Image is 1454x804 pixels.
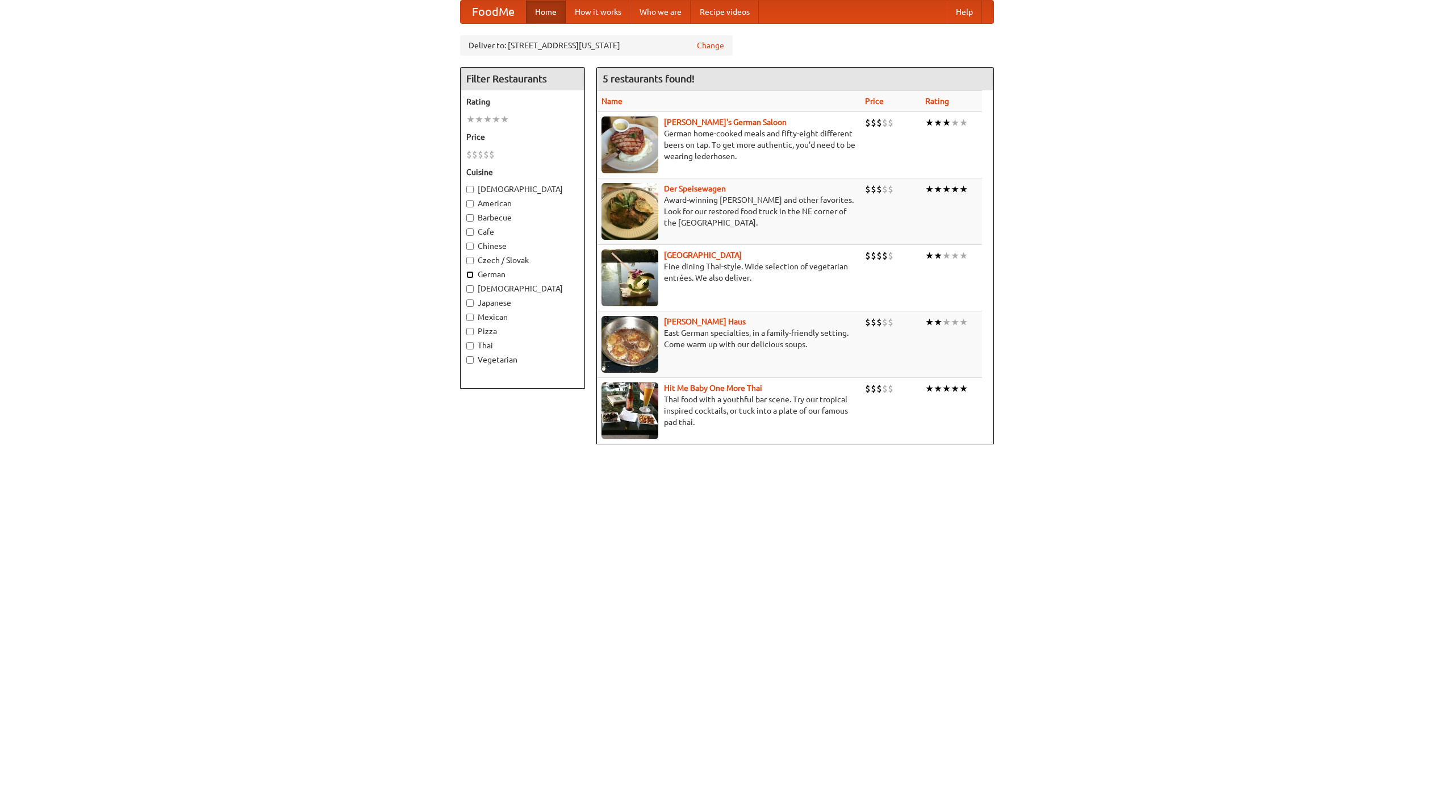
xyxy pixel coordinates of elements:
label: Cafe [466,226,579,238]
a: Change [697,40,724,51]
li: $ [888,249,893,262]
li: ★ [959,249,968,262]
li: $ [882,249,888,262]
img: speisewagen.jpg [601,183,658,240]
li: ★ [492,113,500,126]
input: [DEMOGRAPHIC_DATA] [466,186,474,193]
label: Thai [466,340,579,351]
label: Mexican [466,311,579,323]
a: Recipe videos [691,1,759,23]
a: [PERSON_NAME]'s German Saloon [664,118,787,127]
p: Thai food with a youthful bar scene. Try our tropical inspired cocktails, or tuck into a plate of... [601,394,856,428]
li: $ [888,316,893,328]
a: Price [865,97,884,106]
li: ★ [942,183,951,195]
input: American [466,200,474,207]
li: ★ [959,316,968,328]
input: Pizza [466,328,474,335]
li: $ [865,382,871,395]
li: $ [876,382,882,395]
li: $ [888,183,893,195]
li: $ [876,116,882,129]
h5: Cuisine [466,166,579,178]
a: Home [526,1,566,23]
label: Japanese [466,297,579,309]
li: $ [876,316,882,328]
li: ★ [951,183,959,195]
a: Hit Me Baby One More Thai [664,384,762,393]
li: $ [876,249,882,262]
p: Fine dining Thai-style. Wide selection of vegetarian entrées. We also deliver. [601,261,856,284]
li: $ [489,148,495,161]
input: Cafe [466,228,474,236]
img: kohlhaus.jpg [601,316,658,373]
ng-pluralize: 5 restaurants found! [603,73,695,84]
a: Help [947,1,982,23]
label: Czech / Slovak [466,255,579,266]
label: Barbecue [466,212,579,223]
a: How it works [566,1,630,23]
li: $ [478,148,483,161]
a: [PERSON_NAME] Haus [664,317,746,326]
h5: Price [466,131,579,143]
li: ★ [951,382,959,395]
li: ★ [475,113,483,126]
li: ★ [925,116,934,129]
a: Der Speisewagen [664,184,726,193]
li: $ [871,382,876,395]
li: $ [871,183,876,195]
li: ★ [934,116,942,129]
li: ★ [925,382,934,395]
li: ★ [942,249,951,262]
li: $ [865,249,871,262]
img: satay.jpg [601,249,658,306]
li: ★ [951,116,959,129]
li: $ [472,148,478,161]
li: $ [871,116,876,129]
a: Rating [925,97,949,106]
input: Czech / Slovak [466,257,474,264]
li: $ [882,316,888,328]
li: $ [882,116,888,129]
li: $ [888,116,893,129]
a: FoodMe [461,1,526,23]
input: Mexican [466,314,474,321]
li: $ [871,316,876,328]
li: ★ [934,316,942,328]
a: [GEOGRAPHIC_DATA] [664,251,742,260]
li: $ [865,316,871,328]
li: $ [483,148,489,161]
a: Name [601,97,622,106]
li: ★ [942,116,951,129]
label: [DEMOGRAPHIC_DATA] [466,283,579,294]
li: $ [882,183,888,195]
img: babythai.jpg [601,382,658,439]
li: ★ [951,316,959,328]
li: ★ [959,382,968,395]
li: ★ [466,113,475,126]
li: $ [865,116,871,129]
input: Vegetarian [466,356,474,364]
li: $ [466,148,472,161]
p: East German specialties, in a family-friendly setting. Come warm up with our delicious soups. [601,327,856,350]
li: $ [876,183,882,195]
h5: Rating [466,96,579,107]
label: American [466,198,579,209]
input: Chinese [466,243,474,250]
label: Pizza [466,326,579,337]
li: ★ [959,183,968,195]
li: ★ [934,249,942,262]
p: German home-cooked meals and fifty-eight different beers on tap. To get more authentic, you'd nee... [601,128,856,162]
li: $ [865,183,871,195]
input: Japanese [466,299,474,307]
a: Who we are [630,1,691,23]
li: $ [882,382,888,395]
label: German [466,269,579,280]
input: [DEMOGRAPHIC_DATA] [466,285,474,293]
li: ★ [500,113,509,126]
